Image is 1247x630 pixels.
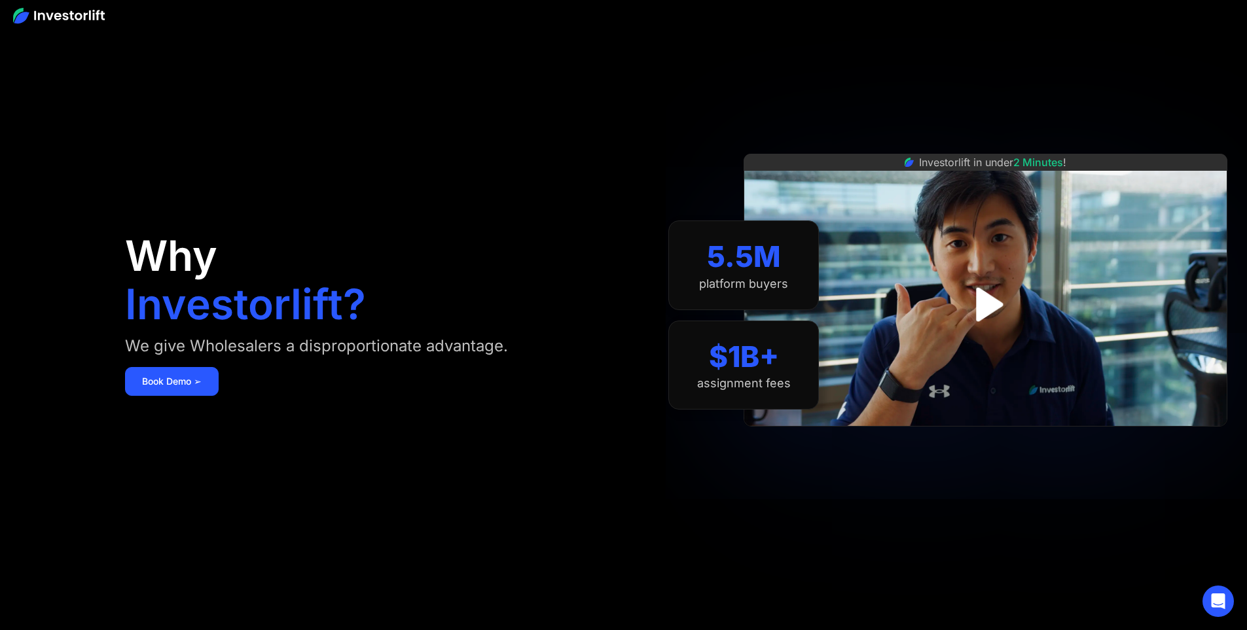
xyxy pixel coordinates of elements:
div: Open Intercom Messenger [1202,586,1234,617]
span: 2 Minutes [1013,156,1063,169]
div: We give Wholesalers a disproportionate advantage. [125,336,508,357]
iframe: Customer reviews powered by Trustpilot [888,433,1084,449]
a: Book Demo ➢ [125,367,219,396]
div: 5.5M [707,239,781,274]
h1: Why [125,235,217,277]
a: open lightbox [956,275,1015,334]
div: $1B+ [709,340,779,374]
div: assignment fees [697,376,791,391]
div: Investorlift in under ! [919,154,1066,170]
h1: Investorlift? [125,283,366,325]
div: platform buyers [699,277,788,291]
